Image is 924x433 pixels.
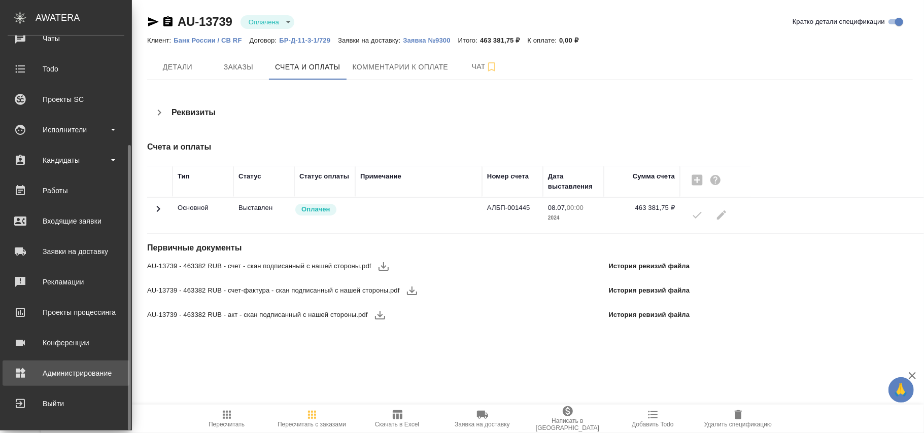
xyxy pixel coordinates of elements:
[162,16,174,28] button: Скопировать ссылку
[482,198,543,233] td: АЛБП-001445
[632,421,673,428] span: Добавить Todo
[8,396,124,411] div: Выйти
[455,421,509,428] span: Заявка на доставку
[487,171,529,182] div: Номер счета
[888,377,914,403] button: 🙏
[403,35,458,46] button: Заявка №9300
[275,61,340,74] span: Счета и оплаты
[238,171,261,182] div: Статус
[147,285,400,296] span: AU-13739 - 463382 RUB - счет-фактура - скан подписанный с нашей стороны.pdf
[241,15,294,29] div: Оплачена
[458,37,480,44] p: Итого:
[3,360,129,386] a: Администрирование
[172,106,216,119] h4: Реквизиты
[8,122,124,137] div: Исполнители
[3,269,129,295] a: Рекламации
[3,208,129,234] a: Входящие заявки
[250,37,280,44] p: Договор:
[610,405,696,433] button: Добавить Todo
[8,366,124,381] div: Администрирование
[609,261,690,271] p: История ревизий файла
[238,203,289,213] p: Все изменения в спецификации заблокированы
[8,61,124,77] div: Todo
[269,405,355,433] button: Пересчитать с заказами
[633,171,675,182] div: Сумма счета
[184,405,269,433] button: Пересчитать
[531,417,604,431] span: Написать в [GEOGRAPHIC_DATA]
[178,171,190,182] div: Тип
[173,198,233,233] td: Основной
[147,141,694,153] h4: Счета и оплаты
[548,171,599,192] div: Дата выставления
[178,15,232,28] a: AU-13739
[214,61,263,74] span: Заказы
[609,310,690,320] p: История ревизий файла
[147,242,694,254] h4: Первичные документы
[153,61,202,74] span: Детали
[360,171,401,182] div: Примечание
[338,37,403,44] p: Заявки на доставку:
[278,421,346,428] span: Пересчитать с заказами
[8,335,124,350] div: Конференции
[279,35,338,44] a: БР-Д-11-3-1/729
[375,421,419,428] span: Скачать в Excel
[696,405,781,433] button: Удалить спецификацию
[147,310,368,320] span: AU-13739 - 463382 RUB - акт - скан подписанный с нашей стороны.pdf
[486,61,498,73] svg: Подписаться
[440,405,525,433] button: Заявка на доставку
[8,213,124,229] div: Входящие заявки
[246,18,282,26] button: Оплачена
[3,300,129,325] a: Проекты процессинга
[527,37,559,44] p: К оплате:
[8,183,124,198] div: Работы
[3,391,129,416] a: Выйти
[604,198,680,233] td: 463 381,75 ₽
[279,37,338,44] p: БР-Д-11-3-1/729
[3,330,129,355] a: Конференции
[559,37,586,44] p: 0,00 ₽
[704,421,772,428] span: Удалить спецификацию
[8,305,124,320] div: Проекты процессинга
[3,239,129,264] a: Заявки на доставку
[8,92,124,107] div: Проекты SC
[301,204,330,214] p: Оплачен
[36,8,132,28] div: AWATERA
[3,87,129,112] a: Проекты SC
[299,171,349,182] div: Статус оплаты
[353,61,449,74] span: Комментарии к оплате
[174,37,249,44] p: Банк России / CB RF
[152,209,164,216] span: Toggle Row Expanded
[3,56,129,82] a: Todo
[8,274,124,290] div: Рекламации
[567,204,584,211] p: 00:00
[609,285,690,296] p: История ревизий файла
[8,153,124,168] div: Кандидаты
[209,421,245,428] span: Пересчитать
[893,379,910,401] span: 🙏
[8,31,124,46] div: Чаты
[793,17,885,27] span: Кратко детали спецификации
[147,261,371,271] span: AU-13739 - 463382 RUB - счет - скан подписанный с нашей стороны.pdf
[355,405,440,433] button: Скачать в Excel
[3,26,129,51] a: Чаты
[525,405,610,433] button: Написать в [GEOGRAPHIC_DATA]
[460,60,509,73] span: Чат
[174,35,249,44] a: Банк России / CB RF
[147,16,159,28] button: Скопировать ссылку для ЯМессенджера
[480,37,527,44] p: 463 381,75 ₽
[3,178,129,203] a: Работы
[548,204,567,211] p: 08.07,
[403,37,458,44] p: Заявка №9300
[8,244,124,259] div: Заявки на доставку
[147,37,174,44] p: Клиент:
[548,213,599,223] p: 2024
